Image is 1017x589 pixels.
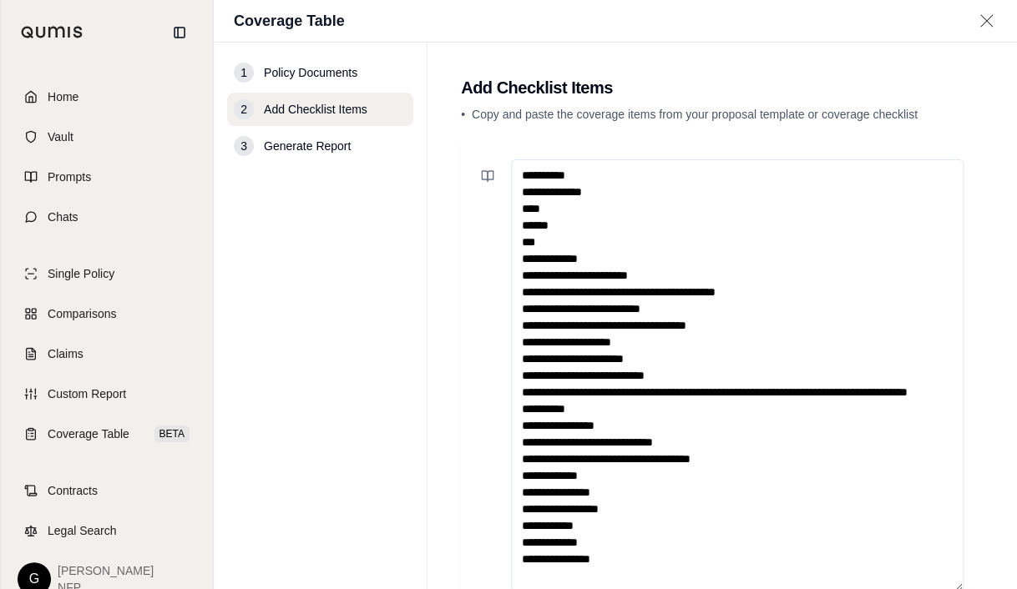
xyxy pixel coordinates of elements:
a: Home [11,78,203,115]
a: Legal Search [11,512,203,549]
span: Chats [48,209,78,225]
span: Home [48,88,78,105]
span: Coverage Table [48,425,129,442]
h2: Add Checklist Items [461,76,984,99]
span: Claims [48,345,83,362]
div: 1 [234,63,254,83]
a: Comparisons [11,295,203,332]
img: Qumis Logo [21,26,83,38]
a: Custom Report [11,375,203,412]
span: BETA [154,425,190,442]
div: 3 [234,136,254,156]
span: [PERSON_NAME] [58,562,154,579]
div: 2 [234,99,254,119]
a: Claims [11,335,203,372]
span: Single Policy [48,265,114,282]
span: Vault [48,128,73,145]
a: Coverage TableBETA [11,415,203,452]
a: Single Policy [11,255,203,292]
span: Prompts [48,169,91,185]
span: • [461,108,465,121]
span: Generate Report [264,138,351,154]
span: Comparisons [48,305,116,322]
a: Vault [11,118,203,155]
a: Prompts [11,159,203,195]
span: Contracts [48,482,98,499]
span: Policy Documents [264,64,357,81]
a: Contracts [11,472,203,509]
button: Collapse sidebar [166,19,193,46]
span: Copy and paste the coverage items from your proposal template or coverage checklist [472,108,918,121]
span: Custom Report [48,385,126,402]
span: Legal Search [48,522,117,539]
h1: Coverage Table [234,9,345,33]
span: Add Checklist Items [264,101,367,118]
a: Chats [11,199,203,235]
